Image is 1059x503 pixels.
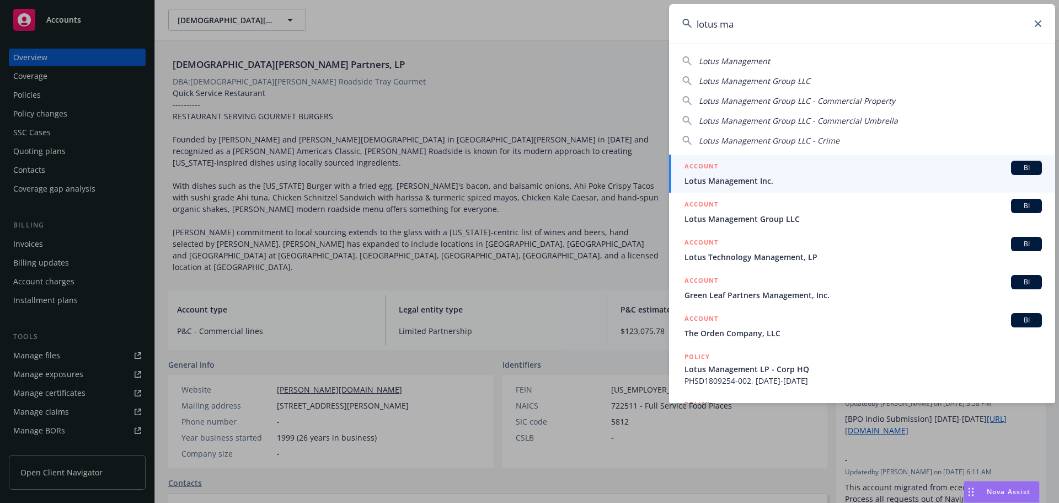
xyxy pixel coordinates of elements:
[669,393,1055,440] a: POLICY
[1015,277,1037,287] span: BI
[699,135,839,146] span: Lotus Management Group LLC - Crime
[669,4,1055,44] input: Search...
[699,96,895,106] span: Lotus Management Group LLC - Commercial Property
[1015,315,1037,325] span: BI
[669,269,1055,307] a: ACCOUNTBIGreen Leaf Partners Management, Inc.
[669,155,1055,193] a: ACCOUNTBILotus Management Inc.
[684,199,718,212] h5: ACCOUNT
[1015,239,1037,249] span: BI
[699,76,810,86] span: Lotus Management Group LLC
[684,375,1042,386] span: PHSD1809254-002, [DATE]-[DATE]
[669,307,1055,345] a: ACCOUNTBIThe Orden Company, LLC
[684,399,710,410] h5: POLICY
[684,251,1042,263] span: Lotus Technology Management, LP
[964,481,1040,503] button: Nova Assist
[684,327,1042,339] span: The Orden Company, LLC
[684,351,710,362] h5: POLICY
[684,313,718,326] h5: ACCOUNT
[1015,163,1037,173] span: BI
[987,487,1030,496] span: Nova Assist
[684,161,718,174] h5: ACCOUNT
[684,175,1042,187] span: Lotus Management Inc.
[684,213,1042,225] span: Lotus Management Group LLC
[669,345,1055,393] a: POLICYLotus Management LP - Corp HQPHSD1809254-002, [DATE]-[DATE]
[684,363,1042,375] span: Lotus Management LP - Corp HQ
[669,193,1055,231] a: ACCOUNTBILotus Management Group LLC
[684,237,718,250] h5: ACCOUNT
[684,275,718,288] h5: ACCOUNT
[964,481,978,502] div: Drag to move
[1015,201,1037,211] span: BI
[699,115,898,126] span: Lotus Management Group LLC - Commercial Umbrella
[684,289,1042,301] span: Green Leaf Partners Management, Inc.
[669,231,1055,269] a: ACCOUNTBILotus Technology Management, LP
[699,56,770,66] span: Lotus Management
